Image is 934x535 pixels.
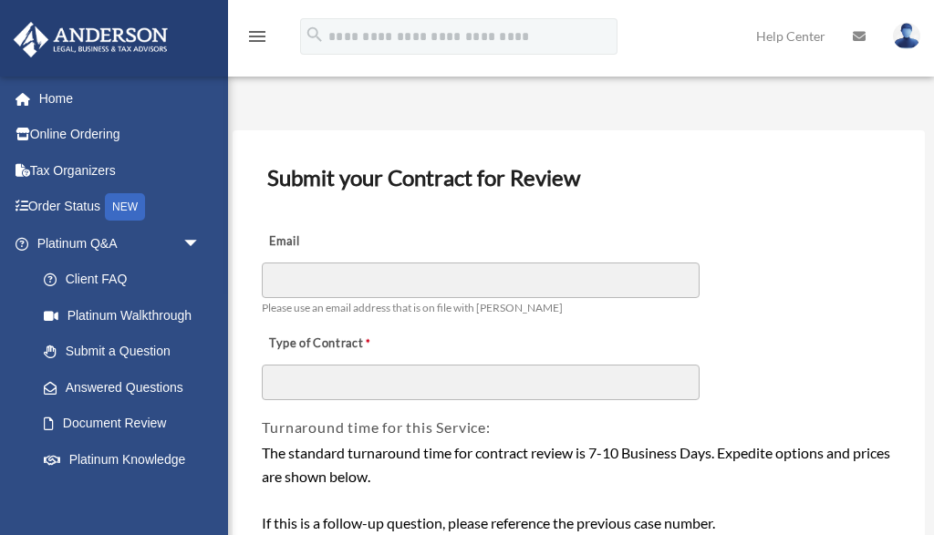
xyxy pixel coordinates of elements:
a: Platinum Walkthrough [26,297,228,334]
a: Submit a Question [26,334,228,370]
label: Email [262,229,444,254]
i: menu [246,26,268,47]
img: Anderson Advisors Platinum Portal [8,22,173,57]
div: NEW [105,193,145,221]
a: Online Ordering [13,117,228,153]
a: Home [13,80,228,117]
a: Document Review [26,406,219,442]
a: Answered Questions [26,369,228,406]
h3: Submit your Contract for Review [260,159,897,197]
i: search [305,25,325,45]
a: menu [246,32,268,47]
a: Order StatusNEW [13,189,228,226]
a: Client FAQ [26,262,228,298]
img: User Pic [893,23,920,49]
span: arrow_drop_down [182,225,219,262]
a: Tax Organizers [13,152,228,189]
span: Turnaround time for this Service: [262,418,490,436]
label: Type of Contract [262,331,444,356]
div: The standard turnaround time for contract review is 7-10 Business Days. Expedite options and pric... [262,441,895,534]
span: Please use an email address that is on file with [PERSON_NAME] [262,301,563,314]
a: Platinum Q&Aarrow_drop_down [13,225,228,262]
a: Platinum Knowledge Room [26,441,228,499]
